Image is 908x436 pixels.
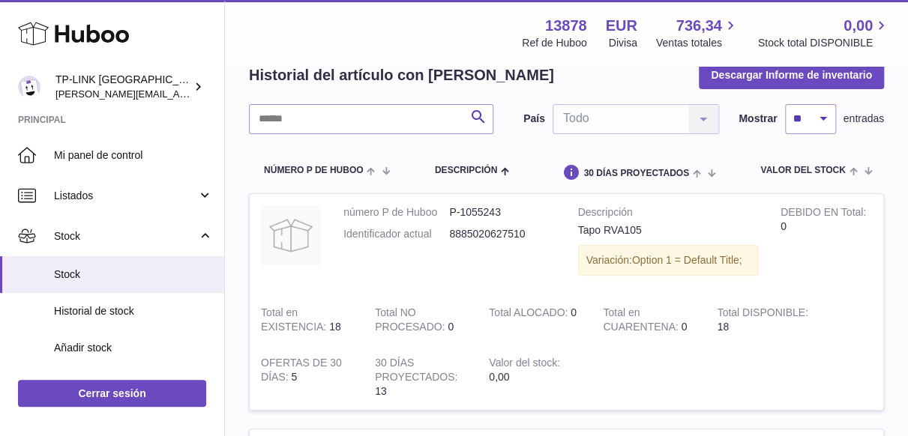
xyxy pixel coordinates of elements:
[758,16,890,50] a: 0,00 Stock total DISPONIBLE
[55,73,190,101] div: TP-LINK [GEOGRAPHIC_DATA], SOCIEDAD LIMITADA
[55,88,301,100] span: [PERSON_NAME][EMAIL_ADDRESS][DOMAIN_NAME]
[249,65,554,85] h2: Historial del artículo con [PERSON_NAME]
[578,245,758,276] div: Variación:
[656,16,739,50] a: 736,34 Ventas totales
[676,16,722,36] span: 736,34
[375,357,457,387] strong: 30 DÍAS PROYECTADOS
[632,254,742,266] span: Option 1 = Default Title;
[18,380,206,407] a: Cerrar sesión
[364,294,478,345] td: 0
[264,166,363,175] span: número P de Huboo
[478,294,592,345] td: 0
[54,341,213,355] span: Añadir stock
[54,148,213,163] span: Mi panel de control
[54,229,197,243] span: Stock
[489,371,509,383] span: 0,00
[250,294,364,345] td: 18
[769,194,883,294] td: 0
[583,169,688,178] span: 30 DÍAS PROYECTADOS
[781,206,866,222] strong: DEBIDO EN Total
[261,205,321,265] img: product image
[682,321,688,333] span: 0
[261,357,342,387] strong: OFERTAS DE 30 DÍAS
[706,294,820,345] td: 18
[603,306,681,336] strong: Total en CUARENTENA
[375,306,448,336] strong: Total NO PROCESADO
[523,112,545,126] label: País
[717,306,808,322] strong: Total DISPONIBLE
[578,223,758,237] div: Tapo RVA105
[489,306,571,322] strong: Total ALOCADO
[656,36,739,50] span: Ventas totales
[760,166,845,175] span: Valor del stock
[54,189,197,203] span: Listados
[54,304,213,318] span: Historial de stock
[606,16,637,36] strong: EUR
[364,345,478,410] td: 13
[489,357,560,372] strong: Valor del stock
[449,205,555,219] dd: P-1055243
[522,36,586,50] div: Ref de Huboo
[261,306,329,336] strong: Total en EXISTENCIA
[250,345,364,410] td: 5
[343,227,449,241] dt: Identificador actual
[54,267,213,282] span: Stock
[609,36,637,50] div: Divisa
[18,76,40,98] img: celia.yan@tp-link.com
[545,16,587,36] strong: 13878
[758,36,890,50] span: Stock total DISPONIBLE
[449,227,555,241] dd: 8885020627510
[699,61,884,88] button: Descargar Informe de inventario
[578,205,758,223] strong: Descripción
[844,16,873,36] span: 0,00
[739,112,777,126] label: Mostrar
[844,112,884,126] span: entradas
[343,205,449,219] dt: número P de Huboo
[435,166,497,175] span: Descripción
